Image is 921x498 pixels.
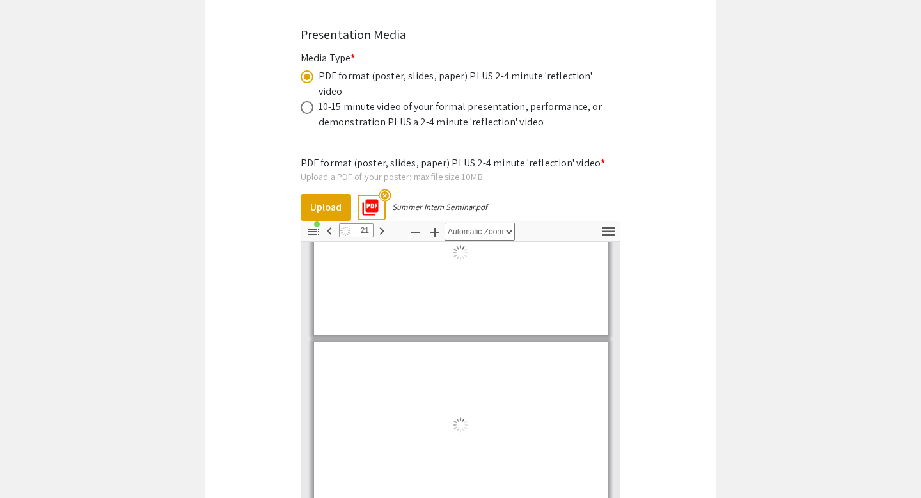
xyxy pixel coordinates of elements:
[597,223,619,241] button: Tools
[339,223,374,237] input: Page
[371,221,393,240] button: Next Page
[379,189,391,201] mat-icon: highlight_off
[301,194,351,221] button: Upload
[392,202,488,213] div: Summer Intern Seminar.pdf
[319,68,606,99] div: PDF format (poster, slides, paper) PLUS 2-4 minute 'reflection' video
[301,51,355,65] mat-label: Media Type
[357,194,376,213] mat-icon: picture_as_pdf
[319,221,340,240] button: Previous Page
[301,25,620,44] div: Presentation Media
[319,99,606,130] div: 10-15 minute video of your formal presentation, performance, or demonstration PLUS a 2-4 minute '...
[445,223,515,241] select: Zoom
[10,440,54,488] iframe: Chat
[303,223,324,241] button: Toggle Sidebar (document contains outline/attachments/layers)
[301,156,605,170] mat-label: PDF format (poster, slides, paper) PLUS 2-4 minute 'reflection' video
[301,171,620,182] div: Upload a PDF of your poster; max file size 10MB.
[405,223,427,241] button: Zoom Out
[424,223,446,241] button: Zoom In
[308,165,613,341] div: Page 20
[314,170,608,335] div: Loading…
